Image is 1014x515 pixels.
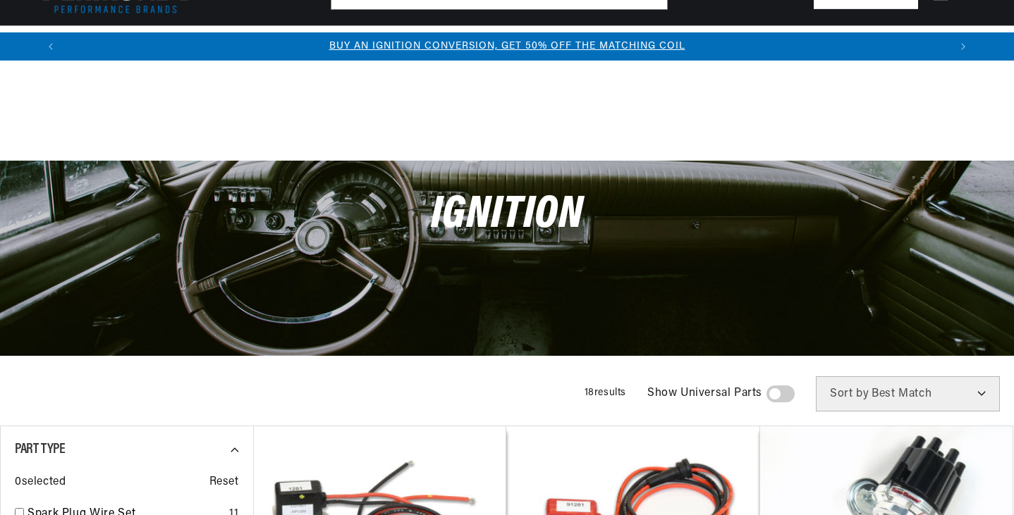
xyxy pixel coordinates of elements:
[266,26,445,59] summary: Headers, Exhausts & Components
[816,376,1000,411] select: Sort by
[35,26,149,59] summary: Ignition Conversions
[830,388,869,399] span: Sort by
[525,26,628,59] summary: Battery Products
[65,39,949,54] div: 1 of 3
[15,442,65,457] span: Part Type
[728,26,801,59] summary: Motorcycle
[65,39,949,54] div: Announcement
[37,32,65,61] button: Translation missing: en.sections.announcements.previous_announcement
[329,41,685,51] a: BUY AN IGNITION CONVERSION, GET 50% OFF THE MATCHING COIL
[647,385,762,403] span: Show Universal Parts
[628,26,728,59] summary: Spark Plug Wires
[893,26,979,60] summary: Product Support
[431,192,584,238] span: Ignition
[949,32,977,61] button: Translation missing: en.sections.announcements.next_announcement
[15,473,66,492] span: 0 selected
[149,26,266,59] summary: Coils & Distributors
[445,26,525,59] summary: Engine Swaps
[585,387,626,398] span: 18 results
[209,473,239,492] span: Reset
